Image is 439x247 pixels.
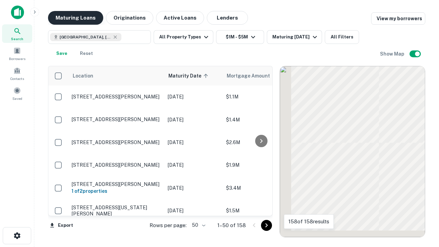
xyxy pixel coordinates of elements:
p: $1.1M [226,93,295,101]
p: [DATE] [168,139,219,146]
button: Lenders [207,11,248,25]
p: [DATE] [168,184,219,192]
p: $1.5M [226,207,295,214]
p: [STREET_ADDRESS][PERSON_NAME] [72,181,161,187]
p: [STREET_ADDRESS][PERSON_NAME] [72,139,161,145]
span: [GEOGRAPHIC_DATA], [GEOGRAPHIC_DATA], [GEOGRAPHIC_DATA] [60,34,111,40]
h6: 1 of 2 properties [72,187,161,195]
p: [STREET_ADDRESS][PERSON_NAME] [72,94,161,100]
th: Mortgage Amount [223,66,298,85]
button: Maturing [DATE] [267,30,322,44]
button: Originations [106,11,153,25]
p: $2.6M [226,139,295,146]
p: [STREET_ADDRESS][PERSON_NAME] [72,116,161,122]
th: Location [68,66,164,85]
p: 1–50 of 158 [217,221,246,230]
div: 0 0 [280,66,425,237]
img: capitalize-icon.png [11,5,24,19]
span: Saved [12,96,22,101]
p: $3.4M [226,184,295,192]
a: Search [2,24,32,43]
iframe: Chat Widget [405,192,439,225]
p: [STREET_ADDRESS][US_STATE][PERSON_NAME] [72,204,161,217]
p: [STREET_ADDRESS][PERSON_NAME] [72,162,161,168]
span: Mortgage Amount [227,72,279,80]
p: [DATE] [168,116,219,123]
p: $1.9M [226,161,295,169]
h6: Show Map [380,50,405,58]
p: $1.4M [226,116,295,123]
button: Maturing Loans [48,11,103,25]
button: Reset [75,47,97,60]
button: Export [48,220,75,231]
span: Borrowers [9,56,25,61]
p: [DATE] [168,161,219,169]
a: View my borrowers [371,12,425,25]
button: All Filters [325,30,359,44]
button: Save your search to get updates of matches that match your search criteria. [51,47,73,60]
div: Maturing [DATE] [272,33,319,41]
span: Contacts [10,76,24,81]
span: Location [72,72,93,80]
button: All Property Types [154,30,213,44]
div: 50 [189,220,206,230]
th: Maturity Date [164,66,223,85]
button: Go to next page [261,220,272,231]
button: Active Loans [156,11,204,25]
p: 158 of 158 results [288,217,329,226]
span: Search [11,36,23,42]
button: $1M - $5M [216,30,264,44]
p: Rows per page: [150,221,187,230]
p: [DATE] [168,207,219,214]
a: Saved [2,84,32,103]
a: Borrowers [2,44,32,63]
a: Contacts [2,64,32,83]
p: [DATE] [168,93,219,101]
span: Maturity Date [168,72,210,80]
